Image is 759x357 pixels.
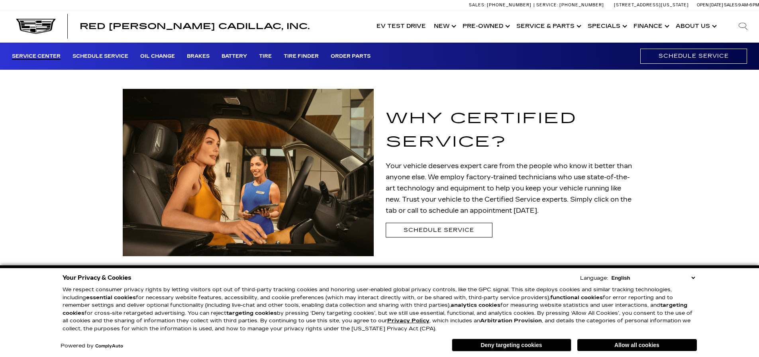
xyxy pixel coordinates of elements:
[584,10,630,42] a: Specials
[331,53,371,60] a: Order Parts
[533,3,606,7] a: Service: [PHONE_NUMBER]
[459,10,512,42] a: Pre-Owned
[480,318,542,324] strong: Arbitration Provision
[86,294,136,301] strong: essential cookies
[430,10,459,42] a: New
[580,276,608,281] div: Language:
[123,89,374,256] img: Service technician talking to a man and showing his ipad
[61,343,123,349] div: Powered by
[63,272,131,283] span: Your Privacy & Cookies
[559,2,604,8] span: [PHONE_NUMBER]
[469,3,533,7] a: Sales: [PHONE_NUMBER]
[640,49,747,63] a: Schedule Service
[697,2,723,8] span: Open [DATE]
[577,339,697,351] button: Allow all cookies
[386,107,637,154] h1: Why Certified Service?
[259,53,272,60] a: Tire
[610,274,697,282] select: Language Select
[387,318,430,324] a: Privacy Policy
[536,2,558,8] span: Service:
[16,19,56,34] img: Cadillac Dark Logo with Cadillac White Text
[451,302,500,308] strong: analytics cookies
[226,310,277,316] strong: targeting cookies
[284,53,319,60] a: Tire Finder
[63,302,687,316] strong: targeting cookies
[73,53,128,60] a: Schedule Service
[724,2,738,8] span: Sales:
[550,294,603,301] strong: functional cookies
[630,10,672,42] a: Finance
[386,161,637,216] p: Your vehicle deserves expert care from the people who know it better than anyone else. We employ ...
[63,286,697,333] p: We respect consumer privacy rights by letting visitors opt out of third-party tracking cookies an...
[487,2,531,8] span: [PHONE_NUMBER]
[738,2,759,8] span: 9 AM-6 PM
[12,53,61,60] a: Service Center
[373,10,430,42] a: EV Test Drive
[469,2,486,8] span: Sales:
[187,53,210,60] a: Brakes
[222,53,247,60] a: Battery
[386,223,492,237] a: Schedule Service
[140,53,175,60] a: Oil Change
[672,10,719,42] a: About Us
[80,22,310,30] a: Red [PERSON_NAME] Cadillac, Inc.
[80,22,310,31] span: Red [PERSON_NAME] Cadillac, Inc.
[95,344,123,349] a: ComplyAuto
[512,10,584,42] a: Service & Parts
[614,2,689,8] a: [STREET_ADDRESS][US_STATE]
[452,339,571,351] button: Deny targeting cookies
